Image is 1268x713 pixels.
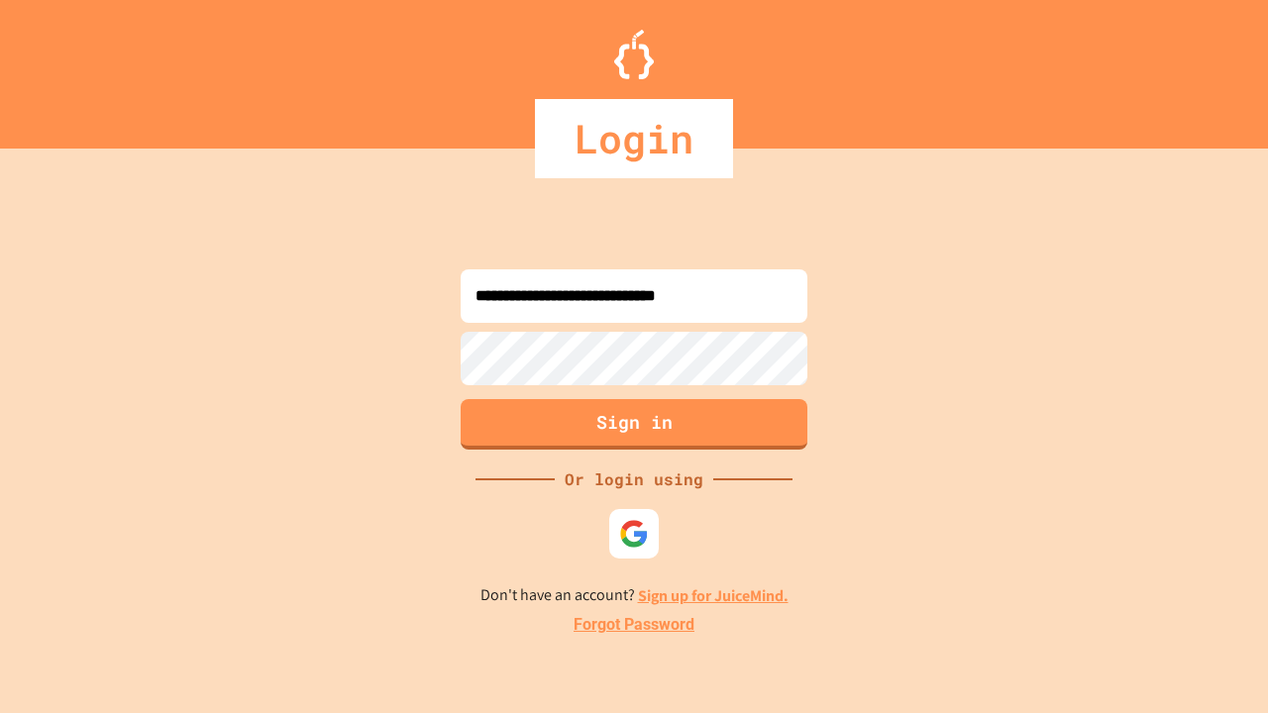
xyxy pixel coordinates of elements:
p: Don't have an account? [480,583,789,608]
div: Login [535,99,733,178]
a: Sign up for JuiceMind. [638,585,789,606]
img: Logo.svg [614,30,654,79]
div: Or login using [555,467,713,491]
button: Sign in [461,399,807,450]
img: google-icon.svg [619,519,649,549]
a: Forgot Password [574,613,694,637]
